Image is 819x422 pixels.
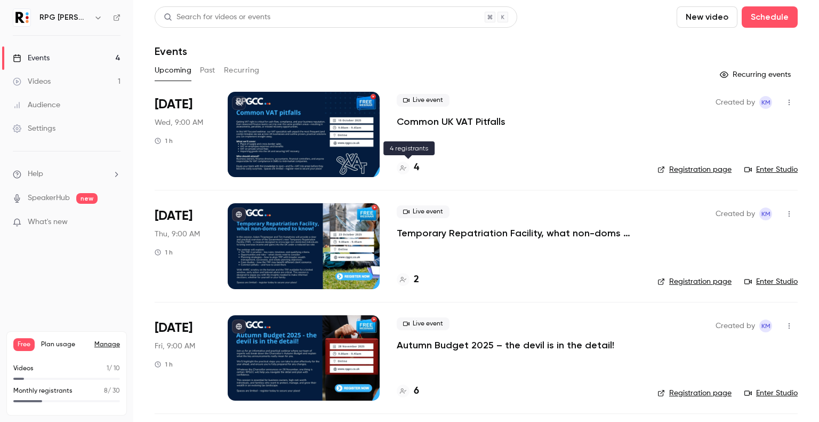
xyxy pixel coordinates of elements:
[677,6,737,28] button: New video
[104,386,120,396] p: / 30
[155,248,173,257] div: 1 h
[39,12,90,23] h6: RPG [PERSON_NAME] [PERSON_NAME] LLP
[414,273,419,287] h4: 2
[397,205,449,218] span: Live event
[761,96,770,109] span: KM
[155,203,211,289] div: Oct 23 Thu, 9:00 AM (Europe/London)
[414,161,419,175] h4: 4
[716,208,755,220] span: Created by
[155,320,192,337] span: [DATE]
[759,320,772,332] span: Kay Merryman
[28,193,70,204] a: SpeakerHub
[155,117,203,128] span: Wed, 9:00 AM
[397,161,419,175] a: 4
[155,315,211,401] div: Nov 28 Fri, 9:00 AM (Europe/London)
[13,169,121,180] li: help-dropdown-opener
[744,388,798,399] a: Enter Studio
[200,62,215,79] button: Past
[41,340,88,349] span: Plan usage
[13,364,34,373] p: Videos
[744,276,798,287] a: Enter Studio
[224,62,260,79] button: Recurring
[657,388,732,399] a: Registration page
[13,76,51,87] div: Videos
[28,169,43,180] span: Help
[657,164,732,175] a: Registration page
[155,137,173,145] div: 1 h
[13,9,30,26] img: RPG Crouch Chapman LLP
[155,229,200,240] span: Thu, 9:00 AM
[76,193,98,204] span: new
[397,317,449,330] span: Live event
[107,364,120,373] p: / 10
[742,6,798,28] button: Schedule
[716,96,755,109] span: Created by
[397,273,419,287] a: 2
[13,53,50,63] div: Events
[155,341,195,352] span: Fri, 9:00 AM
[397,227,640,240] a: Temporary Repatriation Facility, what non-doms need to know!
[104,388,108,394] span: 8
[13,100,60,110] div: Audience
[155,92,211,177] div: Oct 15 Wed, 9:00 AM (Europe/London)
[94,340,120,349] a: Manage
[759,208,772,220] span: Kay Merryman
[164,12,270,23] div: Search for videos or events
[155,360,173,369] div: 1 h
[414,384,419,399] h4: 6
[657,276,732,287] a: Registration page
[397,384,419,399] a: 6
[107,365,109,372] span: 1
[397,94,449,107] span: Live event
[759,96,772,109] span: Kay Merryman
[744,164,798,175] a: Enter Studio
[13,123,55,134] div: Settings
[761,208,770,220] span: KM
[155,62,191,79] button: Upcoming
[397,115,505,128] a: Common UK VAT Pitfalls
[155,96,192,113] span: [DATE]
[28,217,68,228] span: What's new
[715,66,798,83] button: Recurring events
[397,339,614,352] a: Autumn Budget 2025 – the devil is in the detail!
[761,320,770,332] span: KM
[716,320,755,332] span: Created by
[13,338,35,351] span: Free
[155,45,187,58] h1: Events
[13,386,73,396] p: Monthly registrants
[155,208,192,225] span: [DATE]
